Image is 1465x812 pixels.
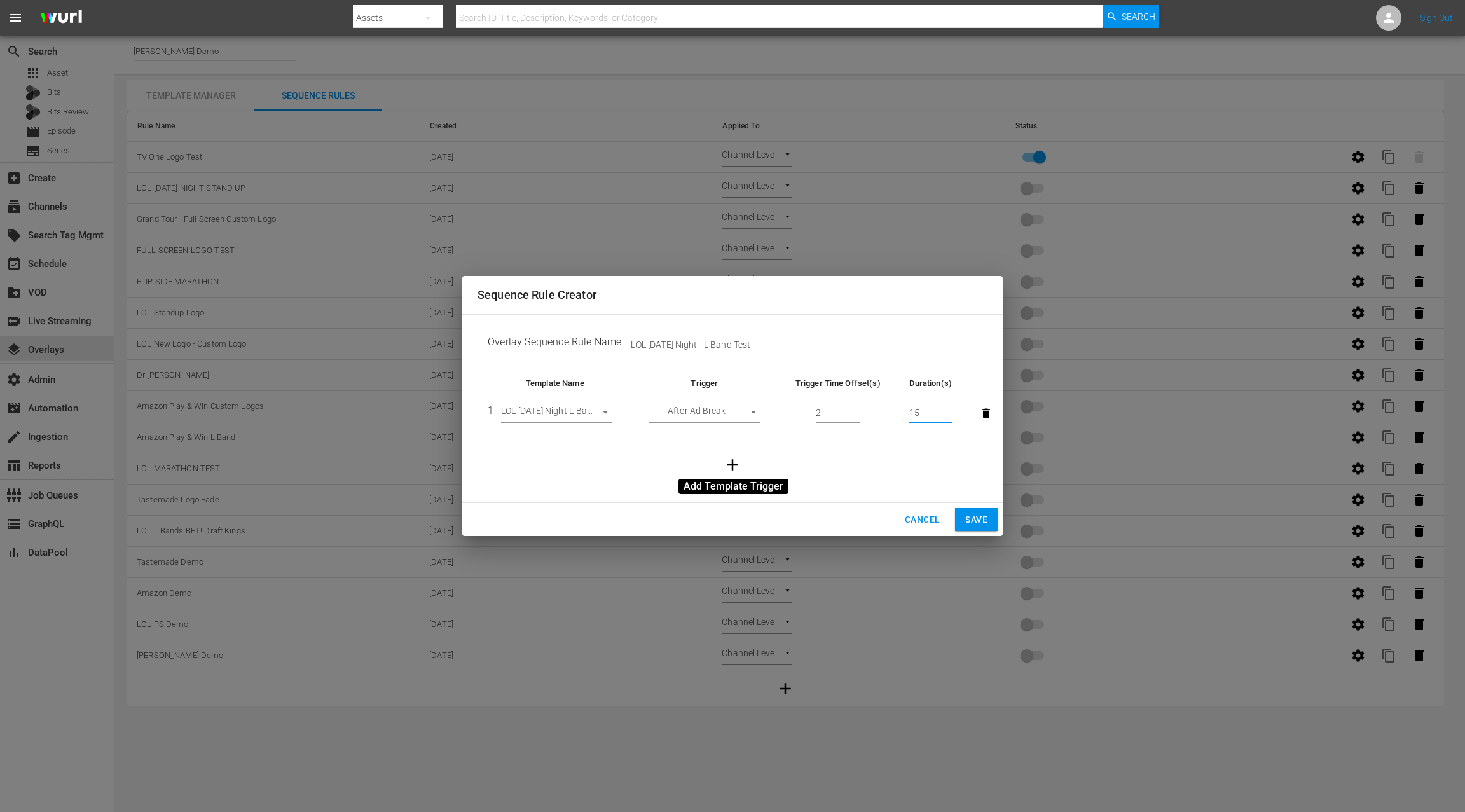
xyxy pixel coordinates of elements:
[1420,13,1453,23] a: Sign Out
[776,377,899,389] th: Trigger Time Offset(s)
[649,404,760,423] div: After Ad Break
[501,404,612,423] div: LOL [DATE] Night L-Band
[633,377,776,389] th: Trigger
[31,3,92,33] img: ans4CAIJ8jUAAAAAAAAAAAAAAAAAAAAAAAAgQb4GAAAAAAAAAAAAAAAAAAAAAAAAJMjXAAAAAAAAAAAAAAAAAAAAAAAAgAT5G...
[478,286,987,305] h2: Sequence Rule Creator
[899,377,962,389] th: Duration(s)
[905,512,940,528] span: Cancel
[1122,5,1155,28] span: Search
[478,325,987,364] td: Overlay Sequence Rule Name
[488,404,493,416] span: 1
[955,508,998,532] button: Save
[478,377,633,389] th: Template Name
[8,10,23,25] span: menu
[965,512,987,528] span: Save
[895,508,950,532] button: Cancel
